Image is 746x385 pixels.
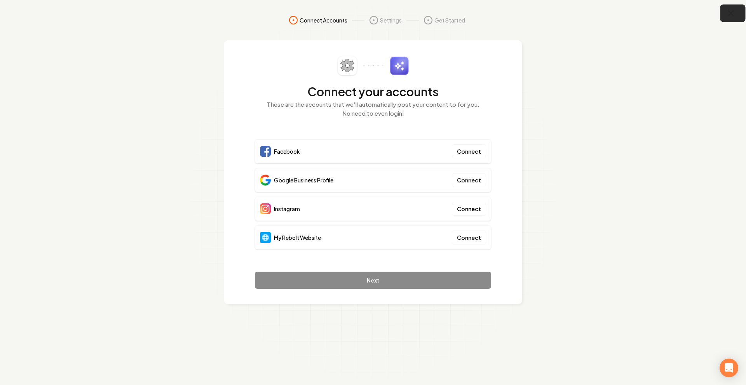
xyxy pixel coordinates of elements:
[300,16,347,24] span: Connect Accounts
[452,202,486,216] button: Connect
[274,234,321,241] span: My Rebolt Website
[720,359,738,377] div: Open Intercom Messenger
[260,232,271,243] img: Website
[363,65,383,66] img: connector-dots.svg
[274,147,300,155] span: Facebook
[260,146,271,157] img: Facebook
[380,16,402,24] span: Settings
[274,176,333,184] span: Google Business Profile
[274,205,300,213] span: Instagram
[260,203,271,214] img: Instagram
[452,173,486,187] button: Connect
[452,231,486,245] button: Connect
[434,16,465,24] span: Get Started
[390,56,409,75] img: sparkles.svg
[255,85,491,99] h2: Connect your accounts
[255,100,491,118] p: These are the accounts that we'll automatically post your content to for you. No need to even login!
[260,175,271,186] img: Google
[452,144,486,158] button: Connect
